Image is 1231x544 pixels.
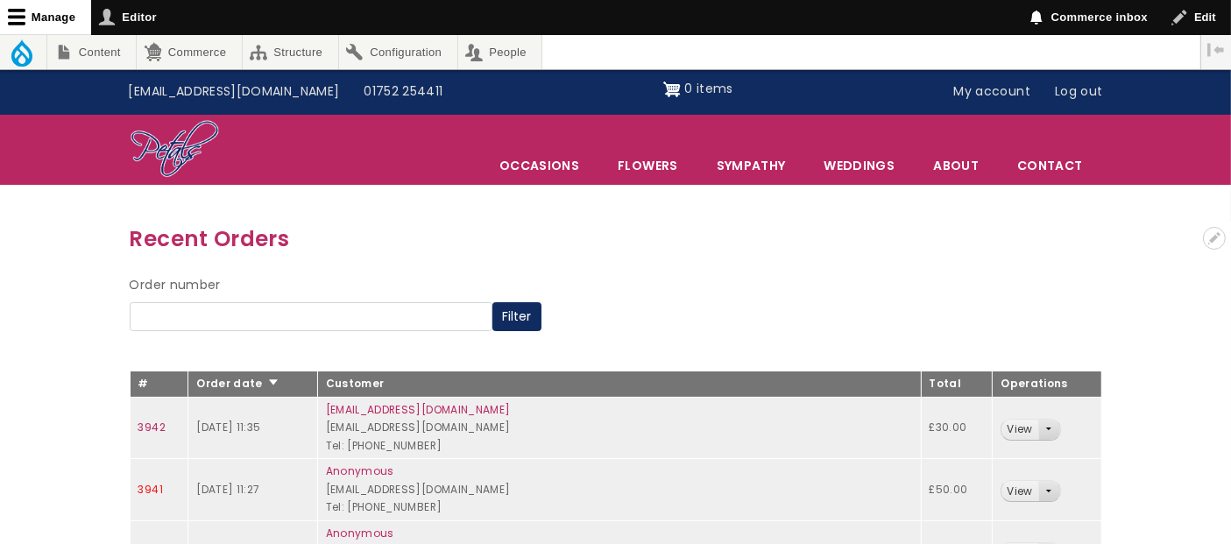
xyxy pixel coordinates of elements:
h3: Recent Orders [130,222,1102,256]
img: Home [130,119,220,180]
a: [EMAIL_ADDRESS][DOMAIN_NAME] [117,75,352,109]
th: # [130,371,188,398]
a: View [1001,420,1037,440]
a: Anonymous [326,526,394,540]
a: My account [942,75,1044,109]
a: Shopping cart 0 items [663,75,733,103]
td: £30.00 [921,397,993,459]
span: Occasions [481,147,598,184]
a: Log out [1043,75,1114,109]
th: Customer [317,371,921,398]
a: 3941 [138,482,163,497]
time: [DATE] 11:27 [196,482,259,497]
label: Order number [130,275,221,296]
button: Vertical orientation [1201,35,1231,65]
button: Open configuration options [1203,227,1226,250]
a: Anonymous [326,463,394,478]
img: Shopping cart [663,75,681,103]
a: View [1001,481,1037,501]
a: People [458,35,542,69]
button: Filter [492,302,541,332]
th: Operations [993,371,1101,398]
a: [EMAIL_ADDRESS][DOMAIN_NAME] [326,402,511,417]
a: Contact [999,147,1100,184]
span: 0 items [684,80,732,97]
a: Sympathy [698,147,804,184]
time: [DATE] 11:35 [196,420,260,434]
a: Structure [243,35,338,69]
a: Order date [196,376,279,391]
a: About [915,147,997,184]
a: Configuration [339,35,457,69]
a: Commerce [137,35,241,69]
span: Weddings [805,147,913,184]
th: Total [921,371,993,398]
a: Flowers [599,147,696,184]
a: Content [47,35,136,69]
td: [EMAIL_ADDRESS][DOMAIN_NAME] Tel: [PHONE_NUMBER] [317,397,921,459]
td: [EMAIL_ADDRESS][DOMAIN_NAME] Tel: [PHONE_NUMBER] [317,459,921,521]
a: 3942 [138,420,166,434]
td: £50.00 [921,459,993,521]
a: 01752 254411 [351,75,455,109]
